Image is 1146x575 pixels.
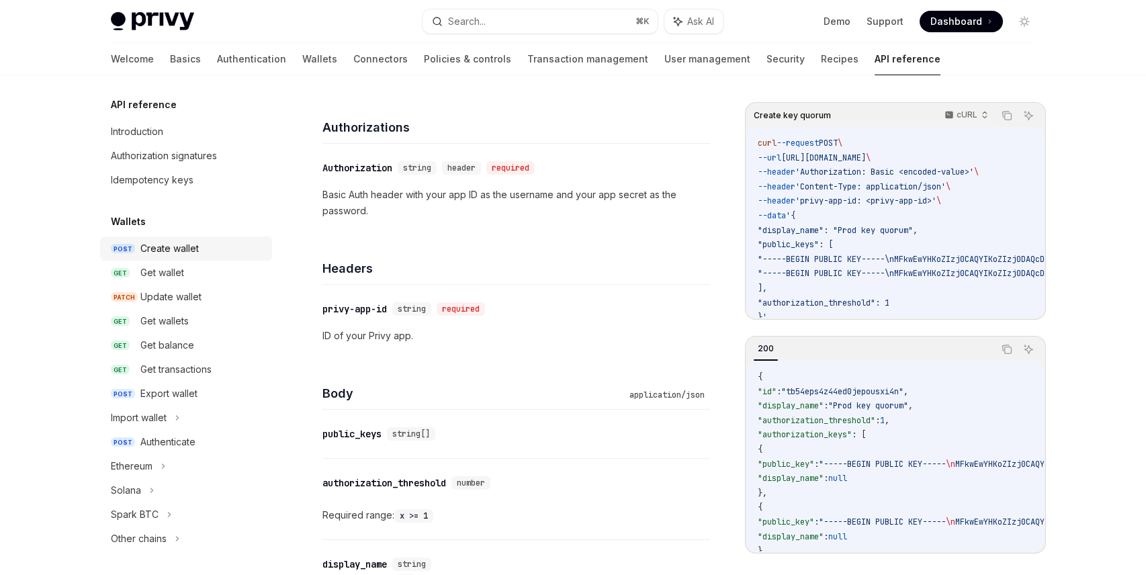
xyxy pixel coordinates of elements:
[140,240,199,257] div: Create wallet
[486,161,535,175] div: required
[140,313,189,329] div: Get wallets
[824,400,828,411] span: :
[322,259,710,277] h4: Headers
[111,268,130,278] span: GET
[100,144,272,168] a: Authorization signatures
[111,458,152,474] div: Ethereum
[795,195,936,206] span: 'privy-app-id: <privy-app-id>'
[111,43,154,75] a: Welcome
[664,9,723,34] button: Ask AI
[758,239,833,250] span: "public_keys": [
[754,110,831,121] span: Create key quorum
[1020,107,1037,124] button: Ask AI
[852,429,866,440] span: : [
[758,531,824,542] span: "display_name"
[140,386,197,402] div: Export wallet
[903,386,908,397] span: ,
[946,181,951,192] span: \
[758,386,777,397] span: "id"
[398,559,426,570] span: string
[322,476,446,490] div: authorization_threshold
[758,152,781,163] span: --url
[814,459,819,470] span: :
[946,517,955,527] span: \n
[946,459,955,470] span: \n
[875,43,940,75] a: API reference
[758,400,824,411] span: "display_name"
[1020,341,1037,358] button: Ask AI
[758,210,786,221] span: --data
[758,138,777,148] span: curl
[758,283,767,294] span: ],
[322,507,710,523] div: Required range:
[781,386,903,397] span: "tb54eps4z44ed0jepousxi4n"
[795,167,974,177] span: 'Authorization: Basic <encoded-value>'
[322,384,624,402] h4: Body
[885,415,889,426] span: ,
[635,16,650,27] span: ⌘ K
[819,459,946,470] span: "-----BEGIN PUBLIC KEY-----
[457,478,485,488] span: number
[111,316,130,326] span: GET
[111,12,194,31] img: light logo
[111,389,135,399] span: POST
[322,118,710,136] h4: Authorizations
[758,473,824,484] span: "display_name"
[447,163,476,173] span: header
[838,138,842,148] span: \
[880,415,885,426] span: 1
[100,261,272,285] a: GETGet wallet
[322,187,710,219] p: Basic Auth header with your app ID as the username and your app secret as the password.
[322,161,392,175] div: Authorization
[624,388,710,402] div: application/json
[758,167,795,177] span: --header
[302,43,337,75] a: Wallets
[758,298,889,308] span: "authorization_threshold": 1
[394,509,433,523] code: x >= 1
[758,502,762,513] span: {
[448,13,486,30] div: Search...
[140,361,212,378] div: Get transactions
[867,15,903,28] a: Support
[322,427,382,441] div: public_keys
[777,386,781,397] span: :
[322,328,710,344] p: ID of your Privy app.
[920,11,1003,32] a: Dashboard
[998,107,1016,124] button: Copy the contents from the code block
[758,371,762,382] span: {
[1014,11,1035,32] button: Toggle dark mode
[758,312,767,322] span: }'
[821,43,858,75] a: Recipes
[111,531,167,547] div: Other chains
[758,429,852,440] span: "authorization_keys"
[758,181,795,192] span: --header
[423,9,658,34] button: Search...⌘K
[766,43,805,75] a: Security
[111,506,159,523] div: Spark BTC
[170,43,201,75] a: Basics
[322,302,387,316] div: privy-app-id
[824,531,828,542] span: :
[819,138,838,148] span: POST
[111,97,177,113] h5: API reference
[398,304,426,314] span: string
[140,289,202,305] div: Update wallet
[111,214,146,230] h5: Wallets
[111,172,193,188] div: Idempotency keys
[111,244,135,254] span: POST
[777,138,819,148] span: --request
[100,168,272,192] a: Idempotency keys
[111,365,130,375] span: GET
[392,429,430,439] span: string[]
[758,225,918,236] span: "display_name": "Prod key quorum",
[111,341,130,351] span: GET
[111,292,138,302] span: PATCH
[111,124,163,140] div: Introduction
[403,163,431,173] span: string
[998,341,1016,358] button: Copy the contents from the code block
[828,400,908,411] span: "Prod key quorum"
[100,309,272,333] a: GETGet wallets
[111,148,217,164] div: Authorization signatures
[217,43,286,75] a: Authentication
[786,210,795,221] span: '{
